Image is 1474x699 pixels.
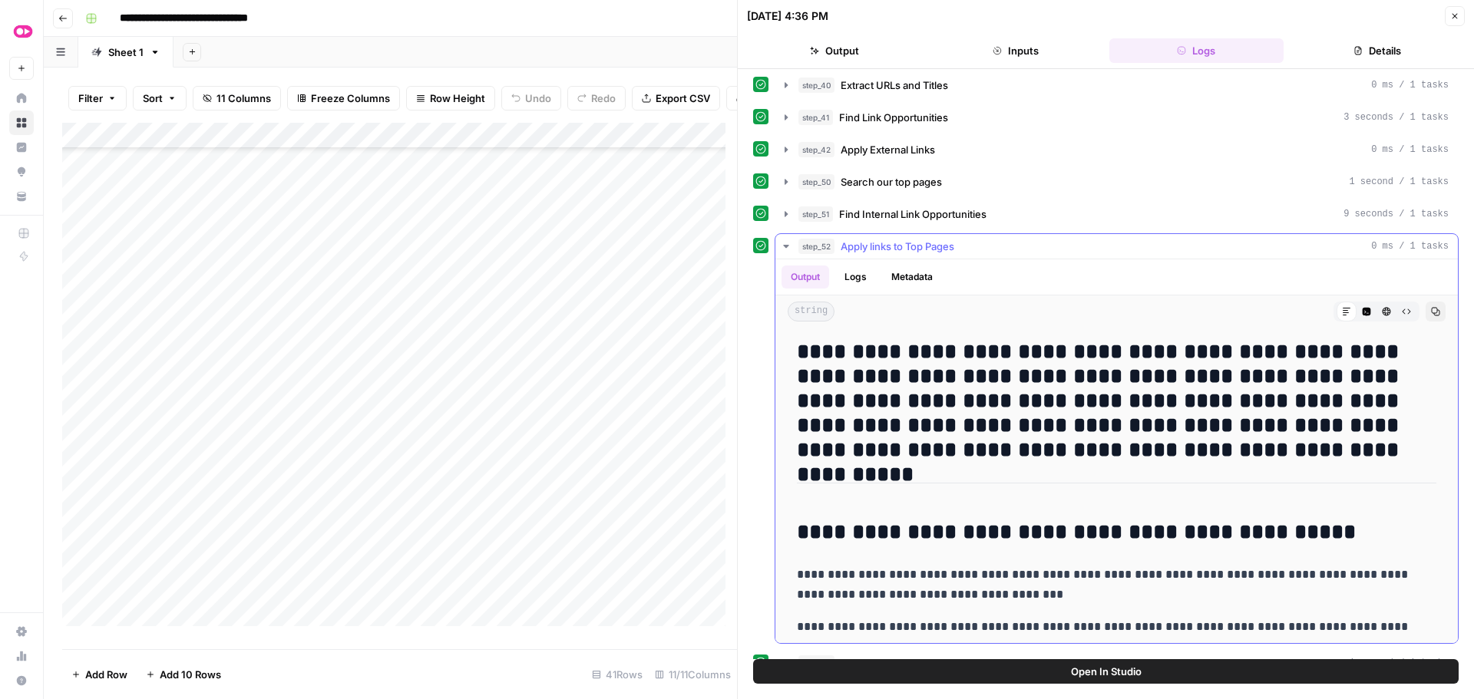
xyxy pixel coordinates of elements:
[193,86,281,110] button: 11 Columns
[1290,38,1465,63] button: Details
[841,142,935,157] span: Apply External Links
[78,91,103,106] span: Filter
[632,86,720,110] button: Export CSV
[137,662,230,687] button: Add 10 Rows
[1371,239,1449,253] span: 0 ms / 1 tasks
[9,135,34,160] a: Insights
[1343,207,1449,221] span: 9 seconds / 1 tasks
[525,91,551,106] span: Undo
[1371,143,1449,157] span: 0 ms / 1 tasks
[798,174,834,190] span: step_50
[798,655,834,671] span: step_35
[9,110,34,135] a: Browse
[1071,664,1142,679] span: Open In Studio
[775,170,1458,194] button: 1 second / 1 tasks
[798,206,833,222] span: step_51
[841,174,942,190] span: Search our top pages
[841,239,954,254] span: Apply links to Top Pages
[430,91,485,106] span: Row Height
[1371,78,1449,92] span: 0 ms / 1 tasks
[798,77,834,93] span: step_40
[788,302,834,321] span: string
[835,265,876,289] button: Logs
[9,619,34,644] a: Settings
[1343,110,1449,124] span: 3 seconds / 1 tasks
[85,667,127,682] span: Add Row
[9,160,34,184] a: Opportunities
[753,659,1459,684] button: Open In Studio
[143,91,163,106] span: Sort
[406,86,495,110] button: Row Height
[62,662,137,687] button: Add Row
[798,239,834,254] span: step_52
[839,110,948,125] span: Find Link Opportunities
[747,38,922,63] button: Output
[656,91,710,106] span: Export CSV
[108,45,144,60] div: Sheet 1
[882,265,942,289] button: Metadata
[9,184,34,209] a: Your Data
[798,142,834,157] span: step_42
[9,18,37,45] img: Tavus Superiority Logo
[591,91,616,106] span: Redo
[775,234,1458,259] button: 0 ms / 1 tasks
[928,38,1103,63] button: Inputs
[1349,175,1449,189] span: 1 second / 1 tasks
[775,73,1458,97] button: 0 ms / 1 tasks
[9,644,34,668] a: Usage
[1349,656,1449,670] span: 1 second / 1 tasks
[775,651,1458,675] button: 1 second / 1 tasks
[841,77,948,93] span: Extract URLs and Titles
[1109,38,1284,63] button: Logs
[586,662,649,687] div: 41 Rows
[160,667,221,682] span: Add 10 Rows
[567,86,626,110] button: Redo
[775,137,1458,162] button: 0 ms / 1 tasks
[841,655,948,671] span: Write meta description
[9,12,34,51] button: Workspace: Tavus Superiority
[839,206,987,222] span: Find Internal Link Opportunities
[133,86,187,110] button: Sort
[649,662,737,687] div: 11/11 Columns
[9,668,34,693] button: Help + Support
[78,37,174,68] a: Sheet 1
[775,202,1458,226] button: 9 seconds / 1 tasks
[782,265,829,289] button: Output
[216,91,271,106] span: 11 Columns
[775,105,1458,130] button: 3 seconds / 1 tasks
[68,86,127,110] button: Filter
[501,86,561,110] button: Undo
[287,86,400,110] button: Freeze Columns
[311,91,390,106] span: Freeze Columns
[798,110,833,125] span: step_41
[775,259,1458,643] div: 0 ms / 1 tasks
[747,8,828,24] div: [DATE] 4:36 PM
[9,86,34,110] a: Home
